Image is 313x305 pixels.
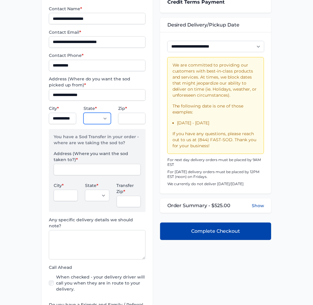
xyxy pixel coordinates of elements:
[85,183,109,189] label: State
[54,183,78,189] label: City
[49,106,76,112] label: City
[49,29,146,35] label: Contact Email
[172,62,259,98] p: We are committed to providing our customers with best-in-class products and services. At times, w...
[252,203,264,209] button: Show
[49,76,146,88] label: Address (Where do you want the sod picked up from)
[172,103,259,115] p: The following date is one of those examples:
[160,18,271,32] div: Desired Delivery/Pickup Date
[167,170,264,179] p: For [DATE] delivery orders must be placed by 12PM EST (noon) on Fridays.
[167,182,264,187] p: We currently do not deliver [DATE]/[DATE]
[118,106,146,112] label: Zip
[177,120,259,126] li: [DATE] - [DATE]
[54,134,141,151] p: You have a Sod Transfer in your order - where are we taking the sod to?
[117,183,141,195] label: Transfer Zip
[49,217,146,229] label: Any specific delivery details we should note?
[54,151,141,163] label: Address (Where you want the sod taken to?)
[160,223,271,240] button: Complete Checkout
[84,106,111,112] label: State
[167,158,264,167] p: For next day delivery orders must be placed by 9AM EST
[56,274,146,292] label: When checked - your delivery driver will call you when they are in route to your delivery.
[191,228,240,235] span: Complete Checkout
[49,53,146,59] label: Contact Phone
[49,265,146,271] label: Call Ahead
[172,131,259,149] p: If you have any questions, please reach out to us at (844) FAST-SOD. Thank you for your business!
[49,6,146,12] label: Contact Name
[167,202,231,210] span: Order Summary - $525.00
